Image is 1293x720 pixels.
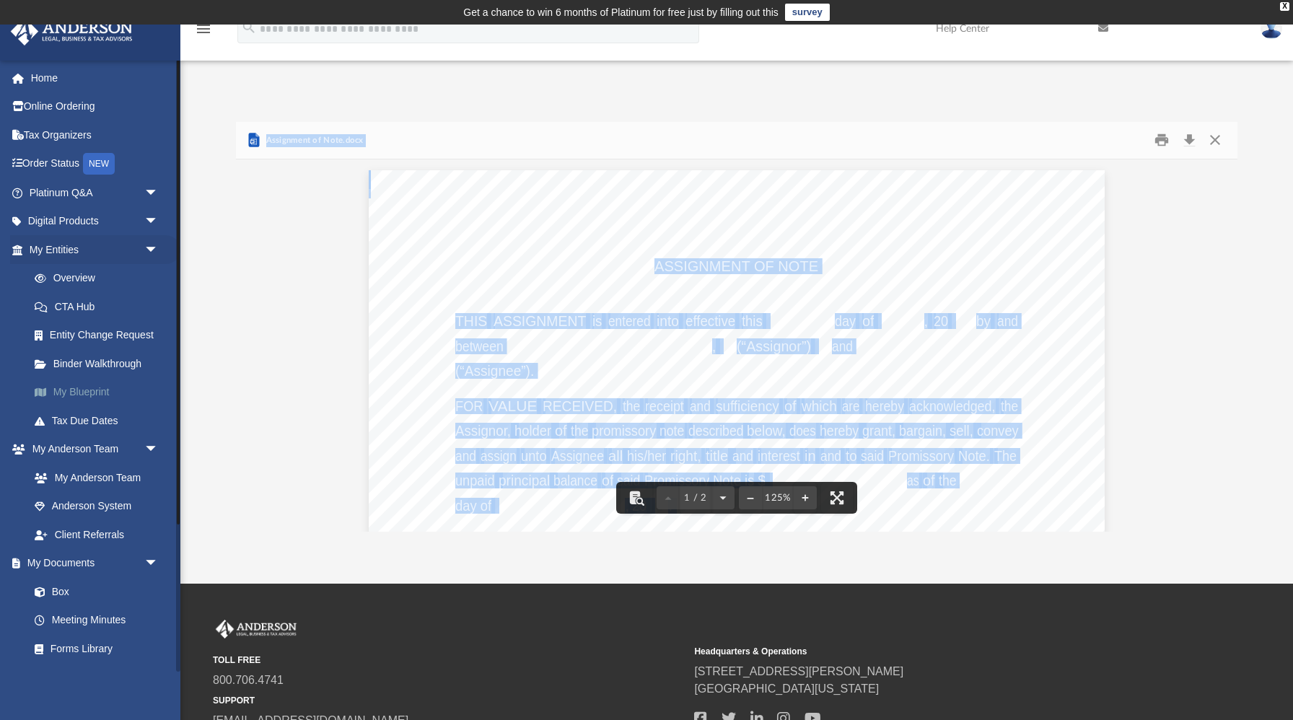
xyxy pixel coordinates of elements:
[83,153,115,175] div: NEW
[747,423,786,438] span: below,
[263,134,363,147] span: Assignment of Note.docx
[789,423,816,438] span: does
[20,634,166,663] a: Forms Library
[1202,129,1228,152] button: Close
[20,378,180,407] a: My Blueprint
[236,122,1237,532] div: Preview
[623,399,640,413] span: the
[213,674,284,686] a: 800.706.4741
[997,314,1018,328] span: and
[213,654,684,667] small: TOLL FREE
[690,399,711,413] span: and
[488,399,537,413] span: VALUE
[758,473,766,488] span: $
[846,449,857,463] span: to
[820,423,859,438] span: hereby
[802,399,837,413] span: which
[195,20,212,38] i: menu
[20,264,180,293] a: Overview
[958,449,990,463] span: Note.
[241,19,257,35] i: search
[644,473,709,488] span: Promissory
[10,178,180,207] a: Platinum Q&Aarrow_drop_down
[20,321,180,350] a: Entity Change Request
[680,482,711,514] button: 1 / 2
[888,449,954,463] span: Promissory
[924,314,929,328] span: ,
[463,4,779,21] div: Get a chance to win 6 months of Platinum for free just by filling out this
[455,339,504,354] span: between
[1261,18,1282,39] img: User Pic
[551,449,604,463] span: Assignee
[10,549,173,578] a: My Documentsarrow_drop_down
[862,314,875,328] span: of
[20,492,173,521] a: Anderson System
[1280,2,1289,11] div: close
[680,493,711,503] span: 1 / 2
[6,17,137,45] img: Anderson Advisors Platinum Portal
[10,63,180,92] a: Home
[716,399,779,413] span: sufficiency
[602,473,613,488] span: of
[455,423,511,438] span: Assignor,
[10,92,180,121] a: Online Ordering
[608,314,651,328] span: entered
[455,449,476,463] span: and
[608,449,623,463] span: all
[994,449,1017,463] span: The
[762,493,794,503] div: Current zoom level
[144,435,173,465] span: arrow_drop_down
[20,349,180,378] a: Binder Walkthrough
[236,159,1237,532] div: File preview
[20,663,173,692] a: Notarize
[521,449,547,463] span: unto
[455,314,487,328] span: THIS
[909,399,996,413] span: acknowledged,
[20,577,166,606] a: Box
[20,406,180,435] a: Tax Due Dates
[20,520,173,549] a: Client Referrals
[899,423,946,438] span: bargain,
[977,423,1019,438] span: convey
[195,27,212,38] a: menu
[865,399,904,413] span: hereby
[481,449,517,463] span: assign
[820,449,841,463] span: and
[976,314,991,328] span: by
[144,178,173,208] span: arrow_drop_down
[20,463,166,492] a: My Anderson Team
[654,259,818,273] span: ASSIGNMENT OF NOTE
[861,449,884,463] span: said
[455,364,534,378] span: (“Assignee”).
[213,694,684,707] small: SUPPORT
[20,606,173,635] a: Meeting Minutes
[144,549,173,579] span: arrow_drop_down
[455,399,483,413] span: FOR
[745,473,754,488] span: is
[1148,129,1177,152] button: Print
[455,499,491,513] span: day of
[939,473,956,488] span: the
[645,399,684,413] span: receipt
[657,314,679,328] span: into
[514,423,551,438] span: holder
[1001,399,1018,413] span: the
[713,473,741,488] span: Note
[934,314,948,328] span: 20
[732,449,753,463] span: and
[494,314,586,328] span: ASSIGNMENT
[737,339,811,354] span: (“Assignor”)
[821,482,853,514] button: Enter fullscreen
[621,482,652,514] button: Toggle findbar
[592,423,656,438] span: promissory
[659,423,684,438] span: note
[144,235,173,265] span: arrow_drop_down
[706,449,728,463] span: title
[144,207,173,237] span: arrow_drop_down
[10,149,180,179] a: Order StatusNEW
[842,399,859,413] span: are
[739,482,762,514] button: Zoom out
[784,399,797,413] span: of
[685,314,735,328] span: effective
[694,682,879,695] a: [GEOGRAPHIC_DATA][US_STATE]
